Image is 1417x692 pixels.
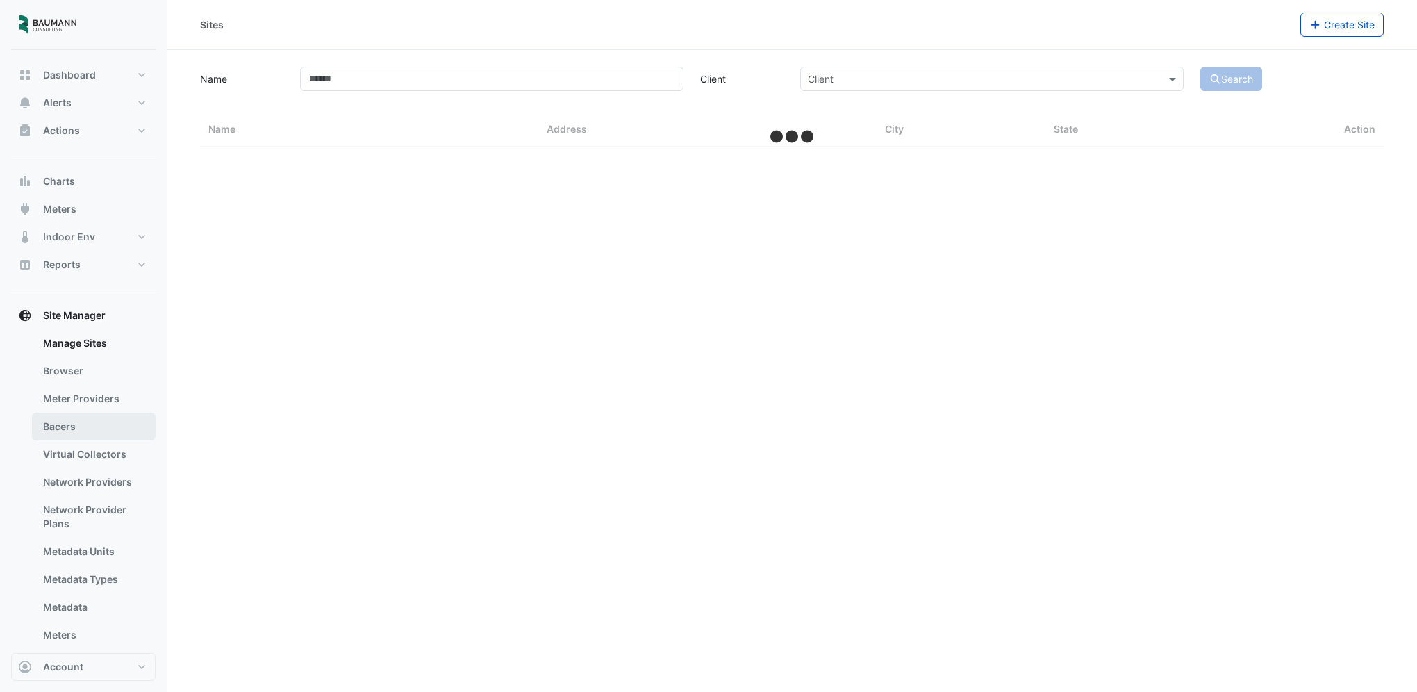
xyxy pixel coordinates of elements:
span: State [1054,123,1078,135]
button: Create Site [1300,13,1384,37]
app-icon: Meters [18,202,32,216]
a: Bacers [32,413,156,440]
span: Reports [43,258,81,272]
a: Metadata Types [32,566,156,593]
span: Indoor Env [43,230,95,244]
div: Sites [200,17,224,32]
button: Meters [11,195,156,223]
span: Action [1344,122,1375,138]
span: Alerts [43,96,72,110]
a: Network Provider Plans [32,496,156,538]
span: Charts [43,174,75,188]
a: Meters [32,621,156,649]
app-icon: Site Manager [18,308,32,322]
span: Site Manager [43,308,106,322]
span: Create Site [1324,19,1375,31]
span: Account [43,660,83,674]
a: Metadata Units [32,538,156,566]
app-icon: Indoor Env [18,230,32,244]
button: Site Manager [11,302,156,329]
button: Dashboard [11,61,156,89]
app-icon: Reports [18,258,32,272]
app-icon: Charts [18,174,32,188]
a: Browser [32,357,156,385]
app-icon: Actions [18,124,32,138]
a: Manage Sites [32,329,156,357]
span: City [885,123,904,135]
span: Name [208,123,235,135]
img: Company Logo [17,11,79,39]
a: Sustainability Rating Types [32,649,156,691]
button: Charts [11,167,156,195]
span: Meters [43,202,76,216]
a: Meter Providers [32,385,156,413]
label: Name [192,67,292,91]
span: Dashboard [43,68,96,82]
button: Indoor Env [11,223,156,251]
button: Actions [11,117,156,145]
a: Virtual Collectors [32,440,156,468]
span: Address [547,123,587,135]
app-icon: Dashboard [18,68,32,82]
app-icon: Alerts [18,96,32,110]
span: Actions [43,124,80,138]
a: Network Providers [32,468,156,496]
button: Alerts [11,89,156,117]
button: Reports [11,251,156,279]
label: Client [692,67,792,91]
button: Account [11,653,156,681]
a: Metadata [32,593,156,621]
